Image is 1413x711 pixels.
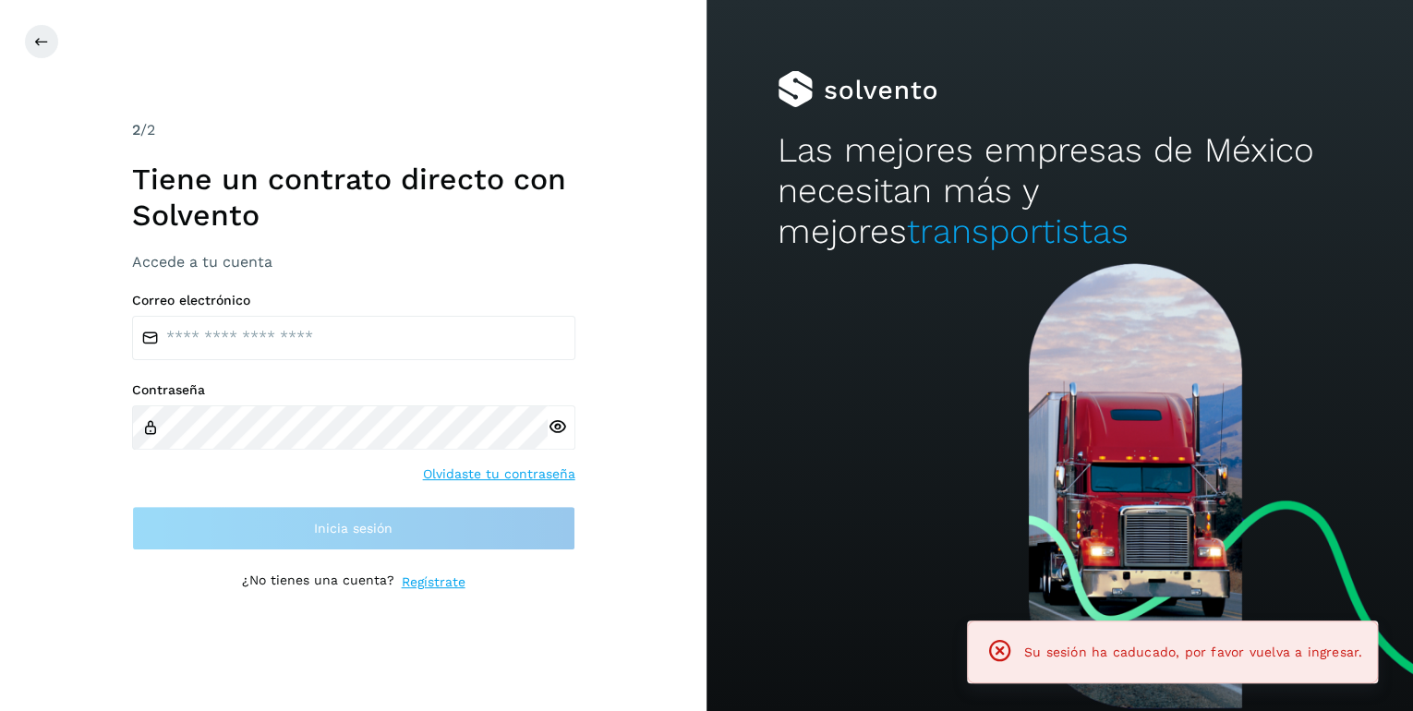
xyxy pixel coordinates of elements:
[132,293,575,308] label: Correo electrónico
[132,119,575,141] div: /2
[314,522,392,535] span: Inicia sesión
[907,211,1129,251] span: transportistas
[132,382,575,398] label: Contraseña
[132,162,575,233] h1: Tiene un contrato directo con Solvento
[132,121,140,139] span: 2
[423,464,575,484] a: Olvidaste tu contraseña
[402,572,465,592] a: Regístrate
[242,572,394,592] p: ¿No tienes una cuenta?
[132,506,575,550] button: Inicia sesión
[778,130,1343,253] h2: Las mejores empresas de México necesitan más y mejores
[1024,645,1362,659] span: Su sesión ha caducado, por favor vuelva a ingresar.
[132,253,575,271] h3: Accede a tu cuenta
